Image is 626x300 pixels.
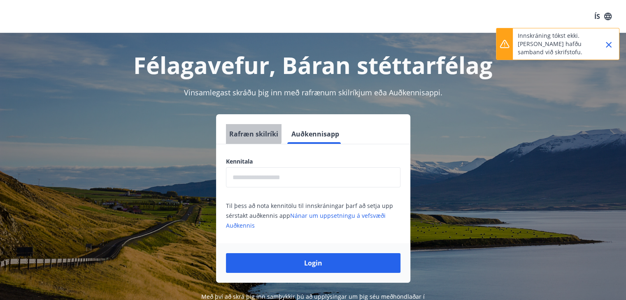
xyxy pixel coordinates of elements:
[590,9,616,24] button: ÍS
[226,212,386,229] a: Nánar um uppsetningu á vefsvæði Auðkennis
[226,202,393,229] span: Til þess að nota kennitölu til innskráningar þarf að setja upp sérstakt auðkennis app
[226,253,400,273] button: Login
[288,124,342,144] button: Auðkennisapp
[184,88,442,97] span: Vinsamlegast skráðu þig inn með rafrænum skilríkjum eða Auðkennisappi.
[226,124,282,144] button: Rafræn skilríki
[27,49,600,81] h1: Félagavefur, Báran stéttarfélag
[226,157,400,166] label: Kennitala
[518,32,590,56] p: Innskráning tókst ekki. [PERSON_NAME] hafðu samband við skrifstofu.
[602,38,616,52] button: Close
